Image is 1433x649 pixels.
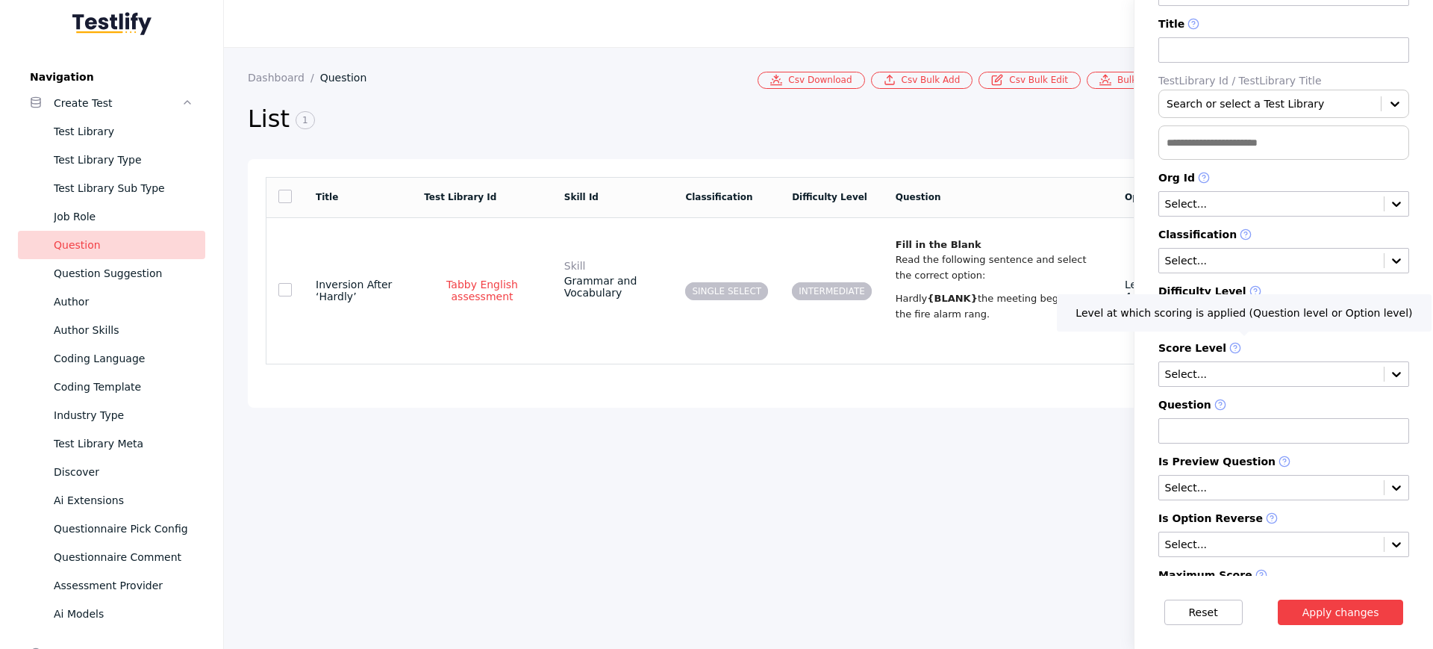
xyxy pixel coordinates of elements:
label: Classification [1158,229,1409,242]
a: Title [316,192,338,202]
label: Navigation [18,71,205,83]
strong: {BLANK} [927,293,978,304]
label: Title [1158,18,1409,31]
a: Author [18,288,205,316]
div: Author Skills [54,321,193,339]
a: Classification [685,192,752,202]
strong: Fill in the Blank [896,239,981,250]
h2: List [248,104,1159,135]
a: Test Library Id [424,192,496,202]
a: Industry Type [18,401,205,429]
a: Question [320,72,379,84]
span: 1 [296,111,315,129]
div: Coding Language [54,350,193,367]
div: Assessment Provider [54,577,193,594]
a: Csv Bulk Edit [978,72,1081,89]
div: Ai Models [54,605,193,623]
a: Csv Bulk Add [871,72,973,89]
a: Test Library Meta [18,429,205,458]
a: Test Library Sub Type [18,174,205,202]
div: Discover [54,463,193,481]
button: Apply changes [1278,600,1404,625]
a: Author Skills [18,316,205,344]
label: Score Level [1158,342,1409,355]
div: Test Library Meta [54,435,193,453]
a: Question [896,192,941,202]
div: Author [54,293,193,311]
a: Ai Models [18,600,205,628]
div: Ai Extensions [54,491,193,509]
img: Testlify - Backoffice [72,12,152,35]
div: Test Library [54,122,193,140]
a: Question Suggestion [18,259,205,288]
div: Industry Type [54,406,193,424]
a: Difficulty Level [792,192,867,202]
p: Read the following sentence and select the correct option: [896,237,1101,284]
label: Org Id [1158,172,1409,185]
span: INTERMEDIATE [792,282,872,300]
div: Questionnaire Comment [54,548,193,566]
label: TestLibrary Id / TestLibrary Title [1158,75,1409,87]
div: Coding Template [54,378,193,396]
div: Test Library Sub Type [54,179,193,197]
a: Question [18,231,205,259]
div: Job Role [54,208,193,226]
a: Test Library Type [18,146,205,174]
div: Questionnaire Pick Config [54,520,193,538]
button: Reset [1164,600,1243,625]
a: Csv Download [758,72,864,89]
a: Assessment Provider [18,571,205,600]
a: Tabby English assessment [424,278,540,303]
a: Questionnaire Comment [18,543,205,571]
div: Question [54,236,193,254]
a: Discover [18,458,205,486]
td: Options [1113,177,1182,217]
label: Question [1158,399,1409,412]
label: Is Option Reverse [1158,512,1409,526]
a: Ai Extensions [18,486,205,515]
a: Job Role [18,202,205,231]
a: Skill Id [564,192,599,202]
div: Question Suggestion [54,264,193,282]
div: Test Library Type [54,151,193,169]
span: Length: 4 [1125,279,1164,302]
a: Coding Language [18,344,205,373]
label: Skill [564,260,662,272]
a: Coding Template [18,373,205,401]
p: Hardly the meeting begin when the fire alarm rang. [896,291,1101,323]
label: Is Preview Question [1158,456,1409,469]
label: Maximum Score [1158,569,1409,583]
a: Bulk Add [1087,72,1170,89]
div: Create Test [54,94,181,112]
a: Dashboard [248,72,320,84]
label: Difficulty Level [1158,285,1409,299]
a: Questionnaire Pick Config [18,515,205,543]
section: Inversion After ‘Hardly’ [316,279,400,302]
span: SINGLE SELECT [685,282,768,300]
div: Grammar and Vocabulary [564,260,662,299]
a: Test Library [18,117,205,146]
